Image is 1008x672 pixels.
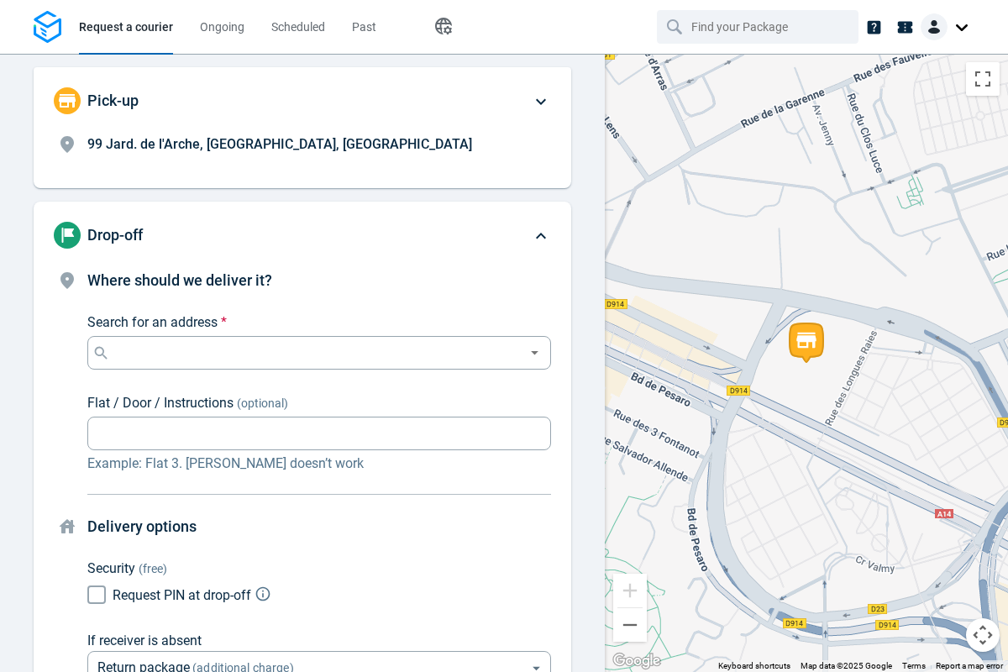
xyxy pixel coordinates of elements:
[34,67,571,188] div: Pick-up99 Jard. de l'Arche, [GEOGRAPHIC_DATA], [GEOGRAPHIC_DATA]
[139,560,167,577] span: (free)
[87,92,139,109] span: Pick-up
[613,608,647,642] button: Zoom out
[87,633,202,648] span: If receiver is absent
[258,589,268,599] button: Explain PIN code request
[200,20,244,34] span: Ongoing
[34,11,61,44] img: Logo
[113,587,251,603] span: Request PIN at drop-off
[79,20,173,34] span: Request a courier
[87,559,135,579] p: Security
[613,574,647,607] button: Zoom in
[609,650,664,672] a: Open this area in Google Maps (opens a new window)
[87,454,551,474] p: Example: Flat 3. [PERSON_NAME] doesn’t work
[902,661,926,670] a: Terms
[271,20,325,34] span: Scheduled
[966,618,1000,652] button: Map camera controls
[87,515,551,538] h4: Delivery options
[801,661,892,670] span: Map data ©2025 Google
[936,661,1003,670] a: Report a map error
[966,62,1000,96] button: Toggle fullscreen view
[237,396,288,410] span: (optional)
[34,202,571,269] div: Drop-off
[524,343,545,364] button: Open
[87,226,143,244] span: Drop-off
[87,134,531,155] p: 99 Jard. de l'Arche, [GEOGRAPHIC_DATA], [GEOGRAPHIC_DATA]
[87,395,234,411] span: Flat / Door / Instructions
[87,314,218,330] span: Search for an address
[87,271,272,289] span: Where should we deliver it?
[718,660,790,672] button: Keyboard shortcuts
[352,20,376,34] span: Past
[921,13,948,40] img: Client
[609,650,664,672] img: Google
[691,11,827,43] input: Find your Package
